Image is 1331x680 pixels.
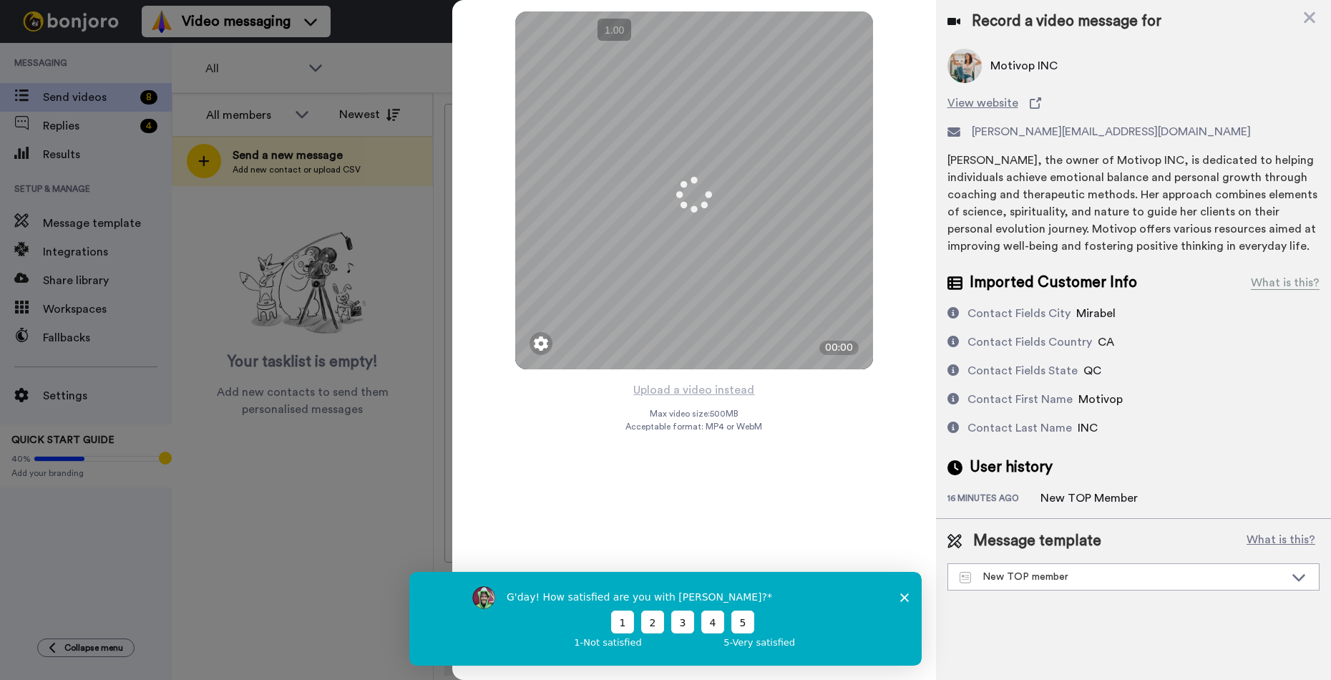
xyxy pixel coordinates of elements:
div: What is this? [1251,274,1320,291]
span: Acceptable format: MP4 or WebM [625,421,762,432]
iframe: Survey by Grant from Bonjoro [409,572,922,666]
div: message notification from Grant, 2d ago. Thanks for being with us for 4 months - it's flown by! H... [21,30,265,77]
div: Contact Fields City [967,305,1071,322]
div: New TOP member [960,570,1284,584]
div: Contact Fields State [967,362,1078,379]
span: Message template [973,530,1101,552]
div: [PERSON_NAME], the owner of Motivop INC, is dedicated to helping individuals achieve emotional ba... [947,152,1320,255]
span: CA [1098,336,1114,348]
div: New TOP Member [1040,490,1138,507]
button: Upload a video instead [629,381,759,399]
div: Contact Fields Country [967,334,1092,351]
span: QC [1083,365,1101,377]
img: Message-temps.svg [960,572,972,583]
div: Contact First Name [967,391,1073,408]
div: 16 minutes ago [947,492,1040,507]
span: Motivop [1078,394,1123,405]
div: Contact Last Name [967,419,1072,437]
p: Message from Grant, sent 2d ago [62,55,247,68]
div: 00:00 [819,341,859,355]
span: Imported Customer Info [970,272,1137,293]
button: What is this? [1242,530,1320,552]
span: View website [947,94,1018,112]
span: Mirabel [1076,308,1116,319]
p: Thanks for being with us for 4 months - it's flown by! How can we make the next 4 months even bet... [62,41,247,55]
span: INC [1078,422,1098,434]
img: Profile image for Grant [32,43,55,66]
img: ic_gear.svg [534,336,548,351]
span: User history [970,457,1053,478]
span: Max video size: 500 MB [650,408,738,419]
a: View website [947,94,1320,112]
span: [PERSON_NAME][EMAIL_ADDRESS][DOMAIN_NAME] [972,123,1251,140]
